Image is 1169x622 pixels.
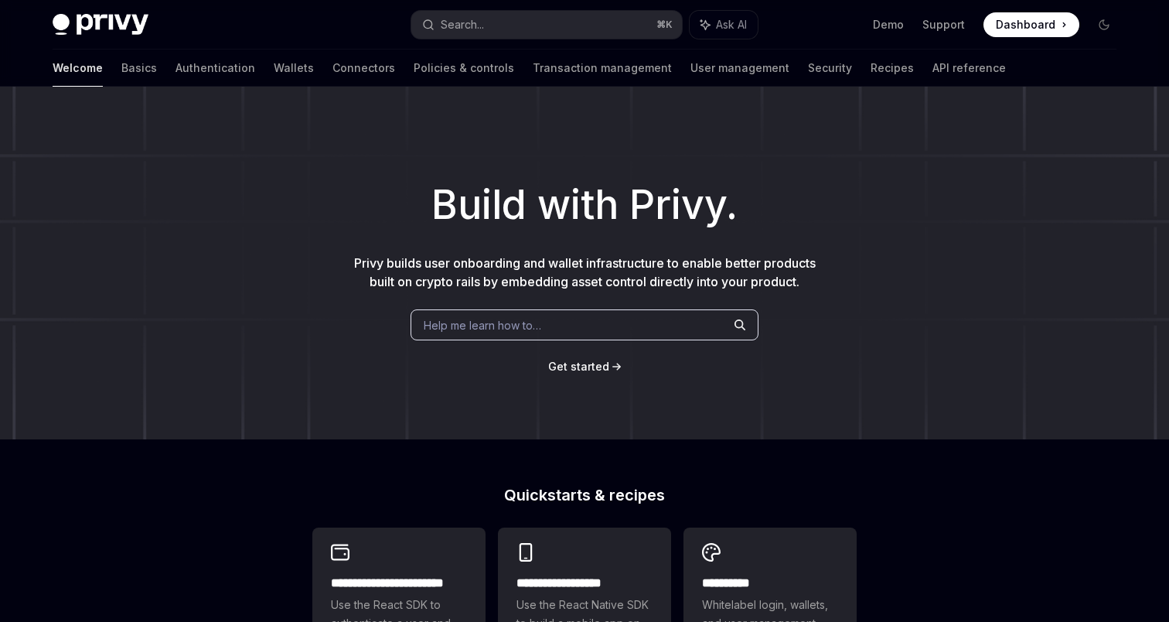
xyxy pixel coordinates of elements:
a: Support [922,17,965,32]
a: Demo [873,17,904,32]
span: ⌘ K [656,19,673,31]
span: Help me learn how to… [424,317,541,333]
a: User management [690,50,789,87]
a: Authentication [176,50,255,87]
a: Connectors [332,50,395,87]
a: Get started [548,359,609,374]
span: Ask AI [716,17,747,32]
button: Ask AI [690,11,758,39]
a: Transaction management [533,50,672,87]
h2: Quickstarts & recipes [312,487,857,503]
a: Basics [121,50,157,87]
h1: Build with Privy. [25,175,1144,235]
div: Search... [441,15,484,34]
a: Dashboard [983,12,1079,37]
a: Wallets [274,50,314,87]
a: API reference [932,50,1006,87]
button: Toggle dark mode [1092,12,1116,37]
span: Privy builds user onboarding and wallet infrastructure to enable better products built on crypto ... [354,255,816,289]
button: Search...⌘K [411,11,682,39]
img: dark logo [53,14,148,36]
a: Recipes [871,50,914,87]
span: Get started [548,360,609,373]
a: Security [808,50,852,87]
a: Policies & controls [414,50,514,87]
span: Dashboard [996,17,1055,32]
a: Welcome [53,50,103,87]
